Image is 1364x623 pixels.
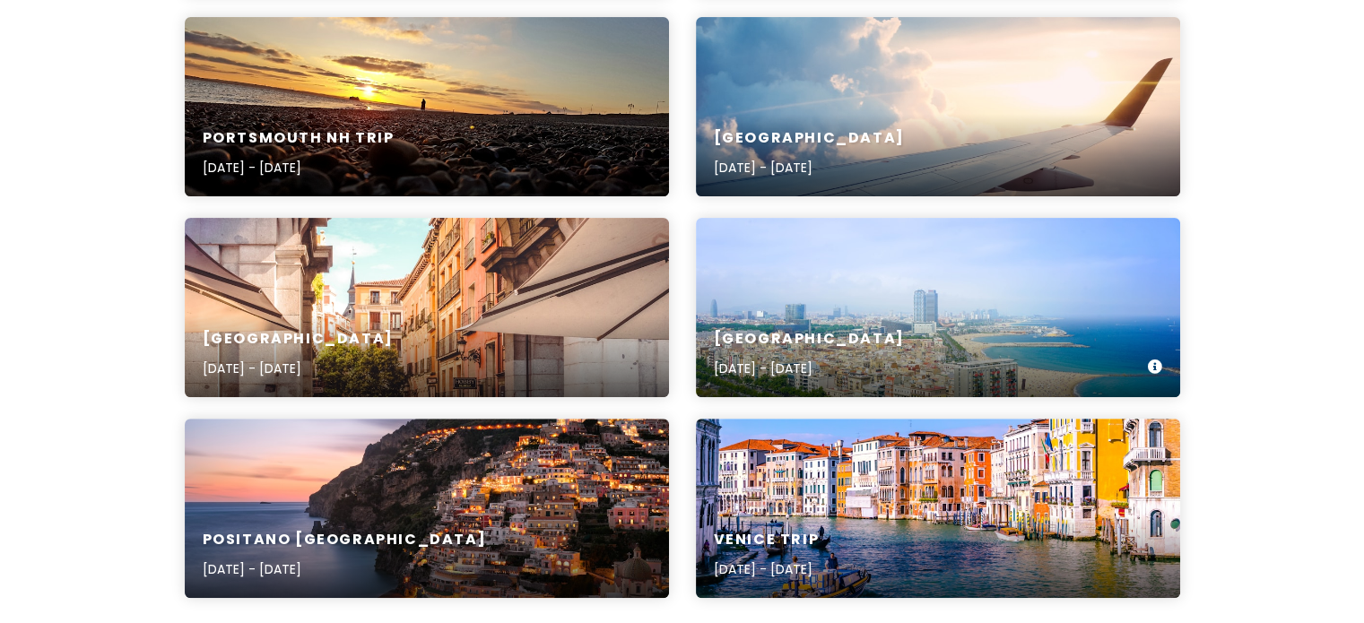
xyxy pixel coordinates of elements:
h6: Venice Trip [714,531,820,549]
h6: Positano [GEOGRAPHIC_DATA] [203,531,487,549]
a: aerial photography of airliner[GEOGRAPHIC_DATA][DATE] - [DATE] [696,17,1180,196]
a: bird's eyeview photo of high rise buildings[GEOGRAPHIC_DATA][DATE] - [DATE] [696,218,1180,397]
p: [DATE] - [DATE] [714,559,820,579]
a: city buildings on mountain near body of water during daytimePositano [GEOGRAPHIC_DATA][DATE] - [D... [185,419,669,598]
a: landscape photo of a Venice canalVenice Trip[DATE] - [DATE] [696,419,1180,598]
h6: [GEOGRAPHIC_DATA] [714,330,905,349]
a: village buildings[GEOGRAPHIC_DATA][DATE] - [DATE] [185,218,669,397]
p: [DATE] - [DATE] [714,158,905,177]
p: [DATE] - [DATE] [203,359,394,378]
p: [DATE] - [DATE] [203,559,487,579]
h6: Portsmouth NH Trip [203,129,395,148]
h6: [GEOGRAPHIC_DATA] [203,330,394,349]
p: [DATE] - [DATE] [203,158,395,177]
h6: [GEOGRAPHIC_DATA] [714,129,905,148]
p: [DATE] - [DATE] [714,359,905,378]
a: silhouette of people on beach during sunsetPortsmouth NH Trip[DATE] - [DATE] [185,17,669,196]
